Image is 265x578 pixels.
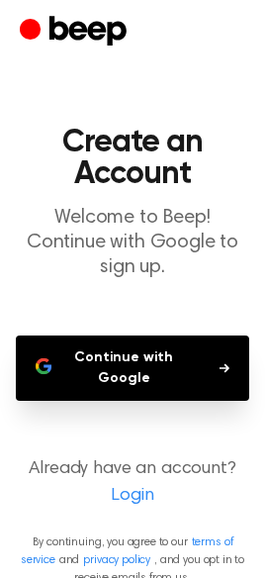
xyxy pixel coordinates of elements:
[83,554,150,566] a: privacy policy
[16,127,249,190] h1: Create an Account
[16,206,249,280] p: Welcome to Beep! Continue with Google to sign up.
[20,13,132,51] a: Beep
[16,336,249,401] button: Continue with Google
[20,483,245,510] a: Login
[16,456,249,510] p: Already have an account?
